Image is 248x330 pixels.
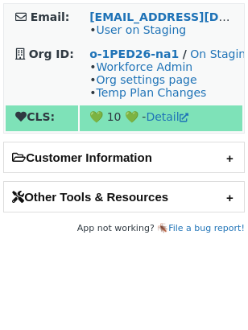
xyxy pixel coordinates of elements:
h2: Other Tools & Resources [4,182,244,212]
h2: Customer Information [4,142,244,172]
span: • • • [89,60,206,99]
a: Workforce Admin [96,60,192,73]
strong: Org ID: [29,47,74,60]
strong: Email: [31,10,70,23]
a: o-1PED26-na1 [89,47,179,60]
a: Detail [146,110,188,123]
a: Temp Plan Changes [96,86,206,99]
strong: CLS: [15,110,55,123]
a: File a bug report! [168,223,245,233]
footer: App not working? 🪳 [3,221,245,237]
a: User on Staging [96,23,186,36]
td: 💚 10 💚 - [80,105,242,131]
a: Org settings page [96,73,196,86]
span: • [89,23,186,36]
strong: / [183,47,187,60]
